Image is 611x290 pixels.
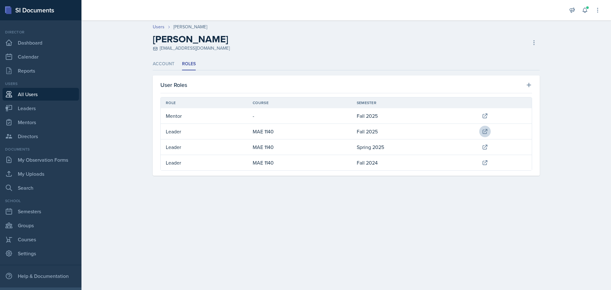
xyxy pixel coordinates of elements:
[248,97,351,108] th: Course
[153,24,165,30] a: Users
[161,139,248,155] td: Leader
[3,219,79,232] a: Groups
[3,81,79,87] div: Users
[160,81,187,89] h3: User Roles
[352,108,477,124] td: Fall 2025
[3,116,79,129] a: Mentors
[153,33,228,45] h2: [PERSON_NAME]
[173,24,207,30] div: [PERSON_NAME]
[3,50,79,63] a: Calendar
[153,45,230,52] div: [EMAIL_ADDRESS][DOMAIN_NAME]
[3,247,79,260] a: Settings
[352,124,477,139] td: Fall 2025
[248,124,351,139] td: MAE 1140
[3,146,79,152] div: Documents
[3,205,79,218] a: Semesters
[161,108,248,124] td: Mentor
[248,139,351,155] td: MAE 1140
[161,97,248,108] th: Role
[3,36,79,49] a: Dashboard
[3,130,79,143] a: Directors
[248,155,351,170] td: MAE 1140
[352,97,477,108] th: Semester
[352,155,477,170] td: Fall 2024
[3,102,79,115] a: Leaders
[248,108,351,124] td: -
[3,88,79,101] a: All Users
[161,155,248,170] td: Leader
[3,64,79,77] a: Reports
[3,181,79,194] a: Search
[182,58,196,70] li: Roles
[3,233,79,246] a: Courses
[3,270,79,282] div: Help & Documentation
[3,198,79,204] div: School
[3,29,79,35] div: Director
[352,139,477,155] td: Spring 2025
[161,124,248,139] td: Leader
[3,167,79,180] a: My Uploads
[3,153,79,166] a: My Observation Forms
[153,58,174,70] li: Account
